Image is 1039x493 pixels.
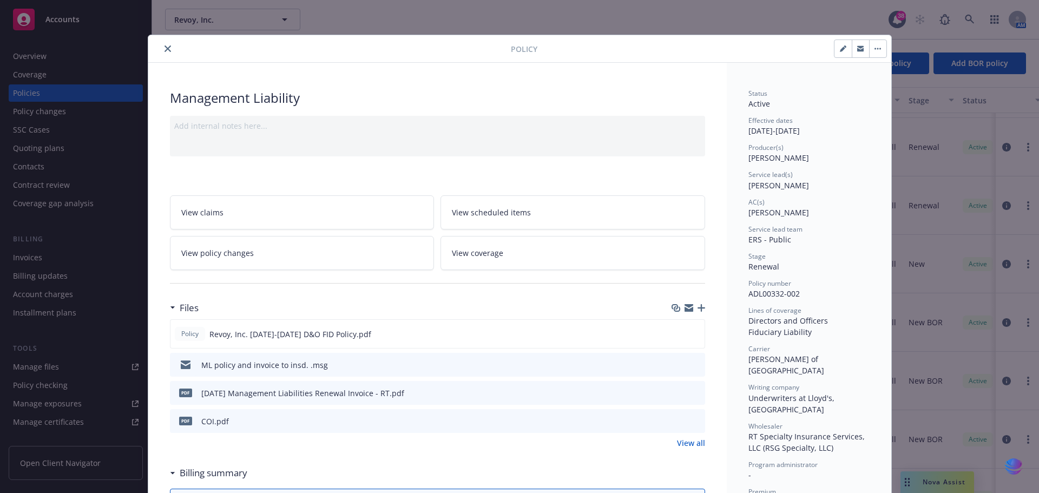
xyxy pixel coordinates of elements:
span: Lines of coverage [748,306,801,315]
button: download file [674,359,682,371]
span: Program administrator [748,460,818,469]
span: Service lead team [748,225,803,234]
button: download file [674,387,682,399]
span: - [748,470,751,480]
span: View coverage [452,247,503,259]
button: preview file [691,416,701,427]
span: Carrier [748,344,770,353]
span: Status [748,89,767,98]
span: Stage [748,252,766,261]
button: download file [674,416,682,427]
span: Active [748,98,770,109]
a: View all [677,437,705,449]
div: Fiduciary Liability [748,326,870,338]
span: Service lead(s) [748,170,793,179]
div: Directors and Officers [748,315,870,326]
h3: Billing summary [180,466,247,480]
a: View claims [170,195,435,229]
span: RT Specialty Insurance Services, LLC (RSG Specialty, LLC) [748,431,867,453]
span: Underwriters at Lloyd's, [GEOGRAPHIC_DATA] [748,393,837,415]
h3: Files [180,301,199,315]
span: [PERSON_NAME] [748,153,809,163]
div: Management Liability [170,89,705,107]
div: COI.pdf [201,416,229,427]
span: Renewal [748,261,779,272]
span: View scheduled items [452,207,531,218]
div: Add internal notes here... [174,120,701,132]
button: preview file [691,359,701,371]
span: Effective dates [748,116,793,125]
button: download file [673,328,682,340]
span: AC(s) [748,198,765,207]
a: View scheduled items [440,195,705,229]
span: ERS - Public [748,234,791,245]
span: [PERSON_NAME] [748,180,809,190]
span: pdf [179,389,192,397]
div: Files [170,301,199,315]
button: close [161,42,174,55]
span: Writing company [748,383,799,392]
span: pdf [179,417,192,425]
span: Policy [511,43,537,55]
a: View coverage [440,236,705,270]
span: ADL00332-002 [748,288,800,299]
span: Revoy, Inc. [DATE]-[DATE] D&O FID Policy.pdf [209,328,371,340]
span: Policy number [748,279,791,288]
span: View claims [181,207,223,218]
a: View policy changes [170,236,435,270]
span: View policy changes [181,247,254,259]
span: [PERSON_NAME] of [GEOGRAPHIC_DATA] [748,354,824,376]
span: Wholesaler [748,422,782,431]
button: preview file [691,328,700,340]
span: Producer(s) [748,143,784,152]
div: [DATE] Management Liabilities Renewal Invoice - RT.pdf [201,387,404,399]
img: svg+xml;base64,PHN2ZyB3aWR0aD0iMzQiIGhlaWdodD0iMzQiIHZpZXdCb3g9IjAgMCAzNCAzNCIgZmlsbD0ibm9uZSIgeG... [1004,457,1023,477]
div: ML policy and invoice to insd. .msg [201,359,328,371]
span: [PERSON_NAME] [748,207,809,218]
div: Billing summary [170,466,247,480]
div: [DATE] - [DATE] [748,116,870,136]
button: preview file [691,387,701,399]
span: Policy [179,329,201,339]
